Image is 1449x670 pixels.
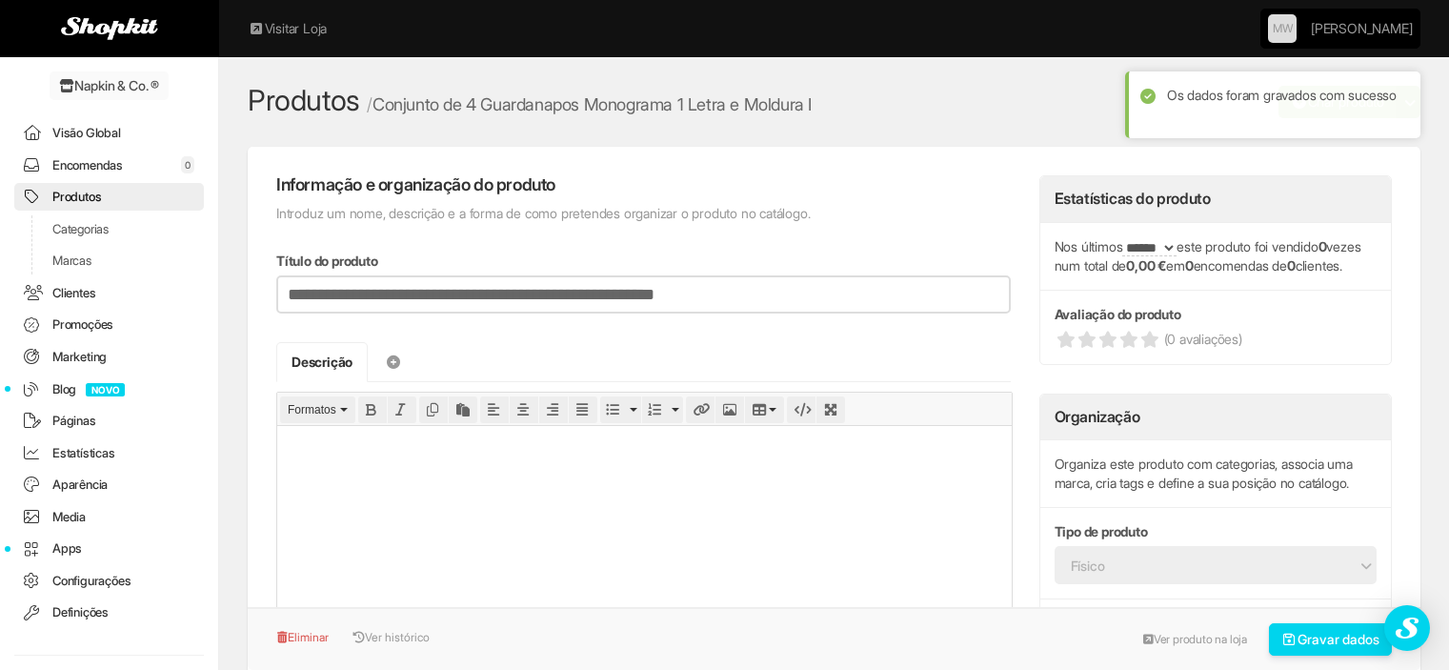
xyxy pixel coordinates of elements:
[816,396,845,423] div: Fullscreen
[248,83,360,117] a: Produtos
[600,396,641,423] div: Bullet list
[14,119,204,147] a: Visão Global
[1311,10,1412,48] a: [PERSON_NAME]
[1185,257,1194,274] strong: 0
[14,152,204,179] a: Encomendas0
[288,403,336,416] span: Formatos
[14,471,204,498] a: Aparência
[1126,257,1166,274] strong: 0,00 €
[419,396,448,423] div: Copy
[14,311,204,338] a: Promoções
[480,396,509,423] div: Align left
[367,94,372,114] span: /
[367,94,812,114] small: Conjunto de 4 Guardanapos Monograma 1 Letra e Moldura I
[686,396,714,423] div: Insert/edit link
[276,342,368,382] a: Descrição
[1384,605,1430,651] div: Open Intercom Messenger
[1287,257,1296,274] strong: 0
[449,396,477,423] div: Paste
[86,383,125,396] span: NOVO
[1055,191,1211,208] h3: Estatísticas do produto
[343,623,431,652] button: Ver histórico
[642,396,683,423] div: Numbered list
[1071,548,1336,584] span: Físico
[539,396,568,423] div: Align right
[248,19,327,38] a: Visitar Loja
[14,183,204,211] a: Produtos
[569,396,597,423] div: Justify
[1269,623,1393,656] button: Gravar dados
[61,17,158,40] img: Shopkit
[1133,625,1258,654] a: Ver produto na loja
[14,439,204,467] a: Estatísticas
[14,503,204,531] a: Media
[1055,329,1377,350] a: (0 avaliações)
[14,215,204,243] a: Categorias
[385,355,402,369] i: Adicionar separador
[745,396,785,423] div: Table
[14,567,204,595] a: Configurações
[1055,455,1377,493] p: Organiza este produto com categorias, associa uma marca, cria tags e define a sua posição no catá...
[276,204,1011,223] p: Introduz um nome, descrição e a forma de como pretendes organizar o produto no catálogo.
[1055,522,1148,541] label: Tipo de produto
[276,252,378,271] label: Título do produto
[1055,409,1140,426] h3: Organização
[1055,305,1181,324] label: Avaliação do produto
[1318,238,1327,254] strong: 0
[50,71,169,100] a: Napkin & Co. ®
[787,396,815,423] div: Source code
[181,156,194,173] span: 0
[1167,87,1397,103] span: Os dados foram gravados com sucesso
[14,376,204,403] a: BlogNOVO
[14,599,204,626] a: Definições
[276,175,1011,194] h4: Informação e organização do produto
[276,623,339,652] button: Eliminar
[510,396,538,423] div: Align center
[14,535,204,562] a: Apps
[1055,237,1377,275] p: Nos últimos este produto foi vendido vezes num total de em encomendas de clientes.
[14,343,204,371] a: Marketing
[358,396,387,423] div: Bold
[388,396,416,423] div: Italic
[14,247,204,274] a: Marcas
[1268,14,1297,43] a: MW
[14,279,204,307] a: Clientes
[14,407,204,435] a: Páginas
[1164,330,1242,349] span: (0 avaliações)
[715,396,744,423] div: Insert/edit image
